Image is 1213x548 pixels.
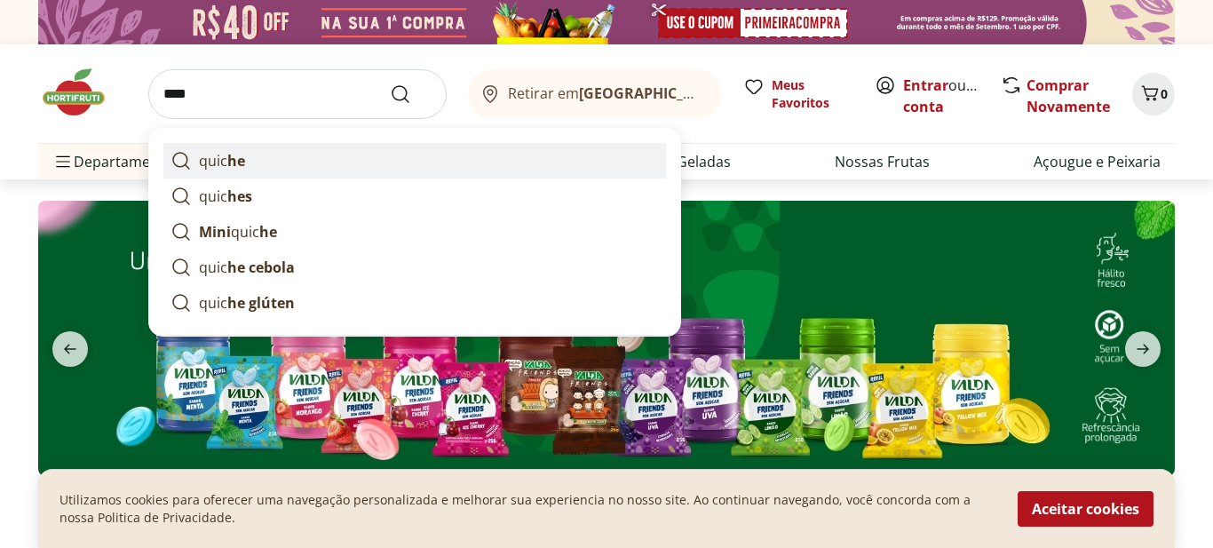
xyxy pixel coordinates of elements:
[1034,151,1161,172] a: Açougue e Peixaria
[1132,73,1175,115] button: Carrinho
[1111,331,1175,367] button: next
[163,143,666,179] a: quiche
[579,83,878,103] b: [GEOGRAPHIC_DATA]/[GEOGRAPHIC_DATA]
[163,179,666,214] a: quiches
[835,151,930,172] a: Nossas Frutas
[743,76,853,112] a: Meus Favoritos
[903,75,982,117] span: ou
[227,258,295,277] strong: he cebola
[163,214,666,250] a: Miniquiche
[1027,75,1110,116] a: Comprar Novamente
[508,85,704,101] span: Retirar em
[199,150,245,171] p: quic
[199,221,277,242] p: quic
[163,285,666,321] a: quiche glúten
[468,69,722,119] button: Retirar em[GEOGRAPHIC_DATA]/[GEOGRAPHIC_DATA]
[148,69,447,119] input: search
[38,331,102,367] button: previous
[52,140,74,183] button: Menu
[38,66,127,119] img: Hortifruti
[199,292,295,314] p: quic
[59,491,996,527] p: Utilizamos cookies para oferecer uma navegação personalizada e melhorar sua experiencia no nosso ...
[52,140,180,183] span: Departamentos
[227,151,245,171] strong: he
[199,222,231,242] strong: Mini
[227,187,252,206] strong: hes
[227,293,295,313] strong: he glúten
[199,186,252,207] p: quic
[163,250,666,285] a: quiche cebola
[903,75,1001,116] a: Criar conta
[903,75,948,95] a: Entrar
[772,76,853,112] span: Meus Favoritos
[1018,491,1154,527] button: Aceitar cookies
[199,257,295,278] p: quic
[390,83,432,105] button: Submit Search
[38,201,1175,476] img: valda
[1161,85,1168,102] span: 0
[259,222,277,242] strong: he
